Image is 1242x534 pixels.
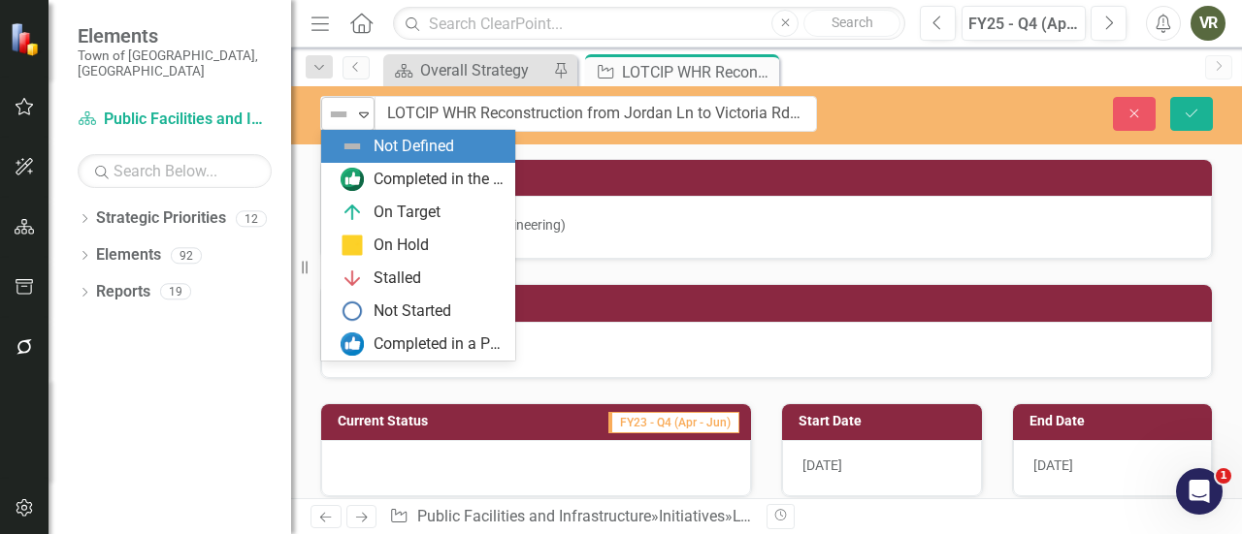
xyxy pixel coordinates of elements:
img: Not Defined [327,103,350,126]
a: Overall Strategy [388,58,548,82]
h3: End Date [1030,414,1203,428]
span: FY23 - Q4 (Apr - Jun) [608,412,739,433]
button: VR [1191,6,1226,41]
h3: Collaborators [338,295,1202,309]
a: Strategic Priorities [96,207,226,230]
img: Stalled [341,267,364,290]
div: » » [389,506,752,528]
button: Search [803,10,900,37]
div: 12 [236,210,267,227]
h3: Owner [338,170,1202,184]
button: FY25 - Q4 (Apr - Jun) [962,6,1086,41]
div: Completed in the Last Quarter [374,169,504,191]
a: Public Facilities and Infrastructure [417,507,651,525]
div: LOTCIP WHR Reconstruction from Jordan Ln to Victoria Rd (Project #L159-0002) [622,60,774,84]
a: Elements [96,244,161,267]
div: 19 [160,284,191,300]
img: On Hold [341,234,364,257]
img: Completed in a Previous Quarter [341,332,364,356]
img: Not Started [341,299,364,323]
span: Elements [78,24,272,47]
span: [DATE] [802,457,842,473]
img: ClearPoint Strategy [10,22,44,56]
img: Not Defined [341,135,364,158]
span: Search [832,15,873,30]
img: Completed in the Last Quarter [341,168,364,191]
div: On Target [374,202,441,224]
div: 92 [171,247,202,264]
div: On Hold [374,235,429,257]
div: FY25 - Q4 (Apr - Jun) [968,13,1079,36]
span: [DATE] [1033,457,1073,473]
h3: Current Status [338,414,501,428]
div: Not Started [374,300,451,323]
small: Town of [GEOGRAPHIC_DATA], [GEOGRAPHIC_DATA] [78,47,272,79]
a: Public Facilities and Infrastructure [78,109,272,131]
img: On Target [341,201,364,224]
input: Search Below... [78,154,272,188]
div: Overall Strategy [420,58,548,82]
a: Initiatives [659,507,725,525]
span: 1 [1216,468,1231,484]
div: Not Defined [374,136,454,158]
div: Stalled [374,267,421,290]
a: Reports [96,281,150,303]
div: Completed in a Previous Quarter [374,333,504,356]
input: Search ClearPoint... [393,7,905,41]
input: This field is required [375,96,817,132]
iframe: Intercom live chat [1176,468,1223,515]
h3: Start Date [799,414,972,428]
